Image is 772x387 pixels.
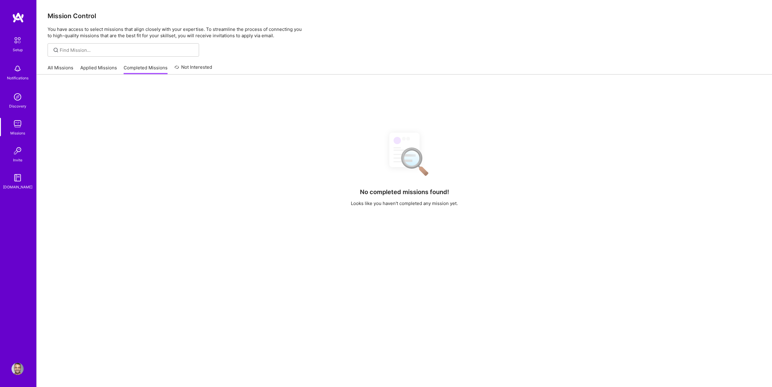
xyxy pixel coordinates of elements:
i: icon SearchGrey [52,47,59,54]
div: Discovery [9,103,26,109]
h3: Mission Control [48,12,761,20]
img: setup [11,34,24,47]
div: Invite [13,157,22,163]
img: guide book [12,172,24,184]
img: discovery [12,91,24,103]
h4: No completed missions found! [360,188,449,196]
div: Missions [10,130,25,136]
input: Find Mission... [60,47,195,53]
img: logo [12,12,24,23]
img: teamwork [12,118,24,130]
div: [DOMAIN_NAME] [3,184,32,190]
div: Notifications [7,75,28,81]
a: User Avatar [10,363,25,375]
div: Setup [13,47,23,53]
a: All Missions [48,64,73,74]
a: Not Interested [175,64,212,74]
p: Looks like you haven't completed any mission yet. [351,200,458,207]
img: No Results [379,127,430,180]
img: User Avatar [12,363,24,375]
a: Completed Missions [124,64,168,74]
img: Invite [12,145,24,157]
p: You have access to select missions that align closely with your expertise. To streamline the proc... [48,26,761,39]
a: Applied Missions [80,64,117,74]
img: bell [12,63,24,75]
